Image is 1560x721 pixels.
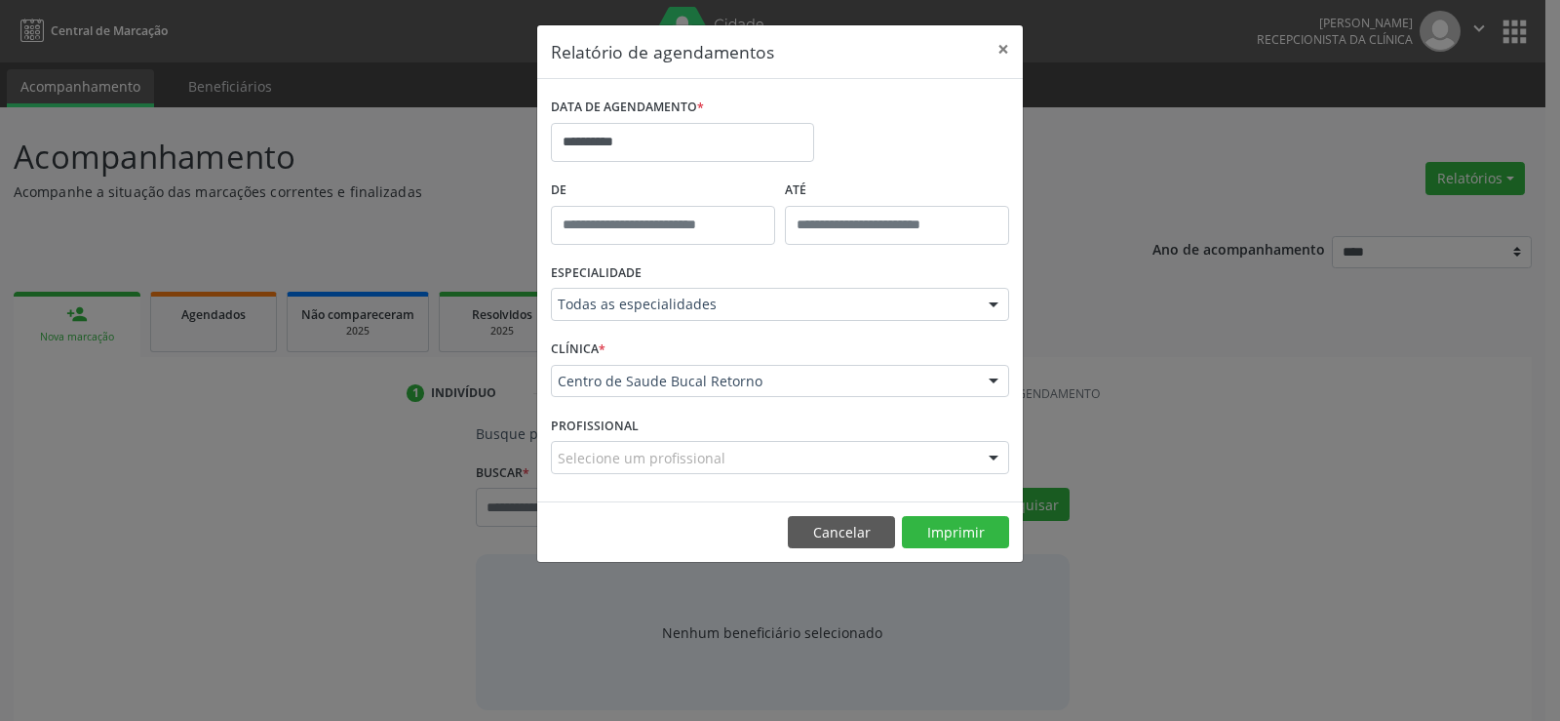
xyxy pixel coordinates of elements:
span: Centro de Saude Bucal Retorno [558,372,969,391]
button: Imprimir [902,516,1009,549]
button: Cancelar [788,516,895,549]
label: CLÍNICA [551,335,605,365]
span: Todas as especialidades [558,295,969,314]
label: ATÉ [785,176,1009,206]
span: Selecione um profissional [558,448,725,468]
button: Close [984,25,1023,73]
label: DATA DE AGENDAMENTO [551,93,704,123]
label: De [551,176,775,206]
label: ESPECIALIDADE [551,259,642,289]
label: PROFISSIONAL [551,411,639,441]
h5: Relatório de agendamentos [551,39,774,64]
